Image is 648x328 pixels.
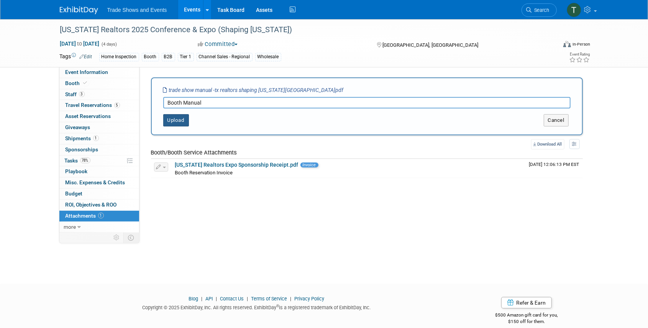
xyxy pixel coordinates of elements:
span: Booth [66,80,89,86]
input: Enter description [163,97,571,108]
button: Upload [163,114,189,126]
div: In-Person [572,41,590,47]
span: to [76,41,84,47]
div: Event Rating [569,52,590,56]
span: Event Information [66,69,108,75]
img: ExhibitDay [60,7,98,14]
a: Booth [59,78,139,89]
span: Invoice [300,162,318,167]
button: Committed [195,40,241,48]
span: Shipments [66,135,99,141]
a: Tasks78% [59,156,139,166]
span: Attachments [66,213,104,219]
div: B2B [162,53,175,61]
span: 5 [114,102,120,108]
sup: ® [276,304,279,308]
div: Home Inspection [99,53,139,61]
i: Booth reservation complete [84,81,87,85]
a: Event Information [59,67,139,78]
span: Misc. Expenses & Credits [66,179,125,185]
span: Sponsorships [66,146,98,153]
span: Upload Timestamp [529,162,579,167]
a: Download All [531,139,564,149]
a: Giveaways [59,122,139,133]
span: (4 days) [101,42,117,47]
span: | [214,296,219,302]
span: 78% [80,157,90,163]
span: 1 [93,135,99,141]
a: Travel Reservations5 [59,100,139,111]
span: Asset Reservations [66,113,111,119]
span: 1 [98,213,104,218]
span: | [199,296,204,302]
a: more [59,222,139,233]
td: Upload Timestamp [526,159,583,178]
button: Cancel [544,114,569,126]
span: more [64,224,76,230]
a: Attachments1 [59,211,139,221]
a: Asset Reservations [59,111,139,122]
a: Shipments1 [59,133,139,144]
a: Sponsorships [59,144,139,155]
span: ROI, Objectives & ROO [66,202,117,208]
a: Refer & Earn [501,297,552,308]
div: Channel Sales - Regional [197,53,253,61]
div: Booth [142,53,159,61]
a: Misc. Expenses & Credits [59,177,139,188]
span: Giveaways [66,124,90,130]
div: [US_STATE] Realtors 2025 Conference & Expo (Shaping [US_STATE]) [57,23,545,37]
span: | [245,296,250,302]
span: Booth Reservation Invoice [175,170,233,175]
a: API [205,296,213,302]
a: Terms of Service [251,296,287,302]
span: Playbook [66,168,88,174]
img: Tiff Wagner [567,3,581,17]
div: Copyright © 2025 ExhibitDay, Inc. All rights reserved. ExhibitDay is a registered trademark of Ex... [60,302,454,311]
td: Tags [60,52,92,61]
span: 3 [79,91,85,97]
img: Format-Inperson.png [563,41,571,47]
div: $500 Amazon gift card for you, [465,307,589,325]
span: Travel Reservations [66,102,120,108]
a: Privacy Policy [294,296,324,302]
span: [DATE] [DATE] [60,40,100,47]
a: Search [522,3,557,17]
a: Staff3 [59,89,139,100]
i: trade show manual -tx realtors shaping [US_STATE][GEOGRAPHIC_DATA]pdf [163,87,344,93]
a: [US_STATE] Realtors Expo Sponsorship Receipt.pdf [175,162,299,168]
a: Edit [80,54,92,59]
div: Wholesale [255,53,281,61]
span: Budget [66,190,83,197]
a: Contact Us [220,296,244,302]
a: Budget [59,189,139,199]
span: [GEOGRAPHIC_DATA], [GEOGRAPHIC_DATA] [382,42,478,48]
a: Blog [189,296,198,302]
span: Staff [66,91,85,97]
span: Tasks [65,157,90,164]
span: Search [532,7,550,13]
div: Tier 1 [178,53,194,61]
a: ROI, Objectives & ROO [59,200,139,210]
a: Playbook [59,166,139,177]
span: Trade Shows and Events [107,7,167,13]
div: Event Format [512,40,591,51]
td: Personalize Event Tab Strip [110,233,124,243]
div: $150 off for them. [465,318,589,325]
span: Booth/Booth Service Attachments [151,149,237,156]
td: Toggle Event Tabs [123,233,139,243]
span: | [288,296,293,302]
